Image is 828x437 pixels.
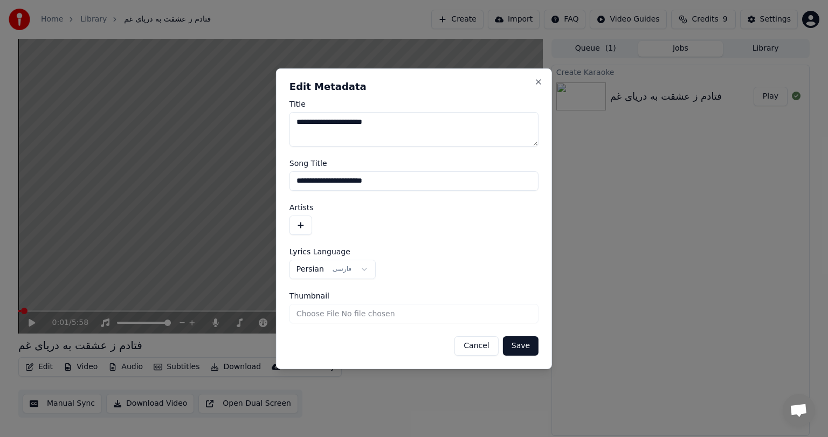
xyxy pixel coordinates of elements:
button: Cancel [454,336,498,356]
h2: Edit Metadata [289,82,539,92]
span: Thumbnail [289,292,329,300]
button: Save [503,336,539,356]
label: Artists [289,204,539,211]
span: Lyrics Language [289,248,350,255]
label: Song Title [289,159,539,167]
label: Title [289,100,539,108]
